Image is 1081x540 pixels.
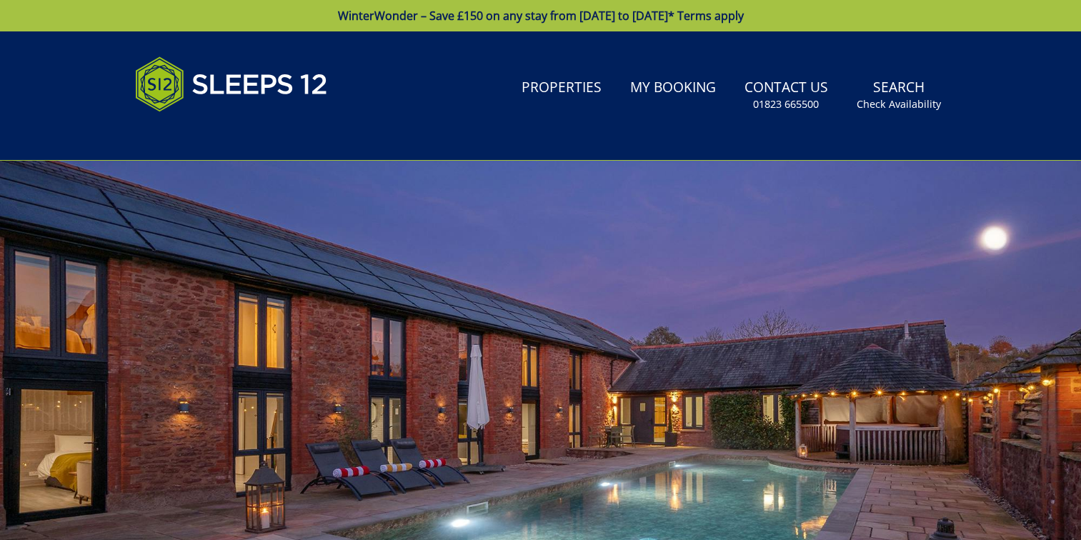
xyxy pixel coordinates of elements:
a: Properties [516,72,607,104]
iframe: Customer reviews powered by Trustpilot [128,129,278,141]
small: 01823 665500 [753,97,819,111]
a: Contact Us01823 665500 [739,72,834,119]
small: Check Availability [857,97,941,111]
a: SearchCheck Availability [851,72,947,119]
img: Sleeps 12 [135,49,328,120]
a: My Booking [624,72,722,104]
